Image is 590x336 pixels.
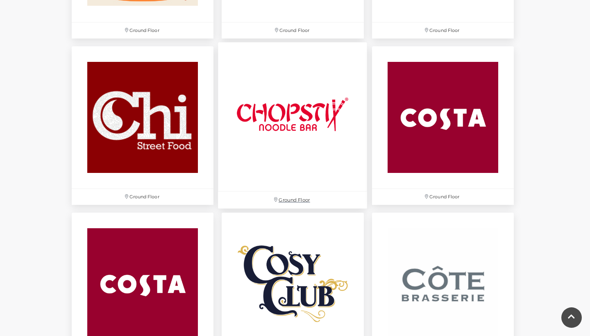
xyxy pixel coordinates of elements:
[72,46,213,188] img: Chi at Festival Place, Basingstoke
[372,23,514,39] p: Ground Floor
[72,23,213,39] p: Ground Floor
[218,192,368,209] p: Ground Floor
[68,42,218,209] a: Chi at Festival Place, Basingstoke Ground Floor
[222,23,363,39] p: Ground Floor
[72,189,213,205] p: Ground Floor
[368,42,518,209] a: Ground Floor
[372,189,514,205] p: Ground Floor
[214,38,372,213] a: Ground Floor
